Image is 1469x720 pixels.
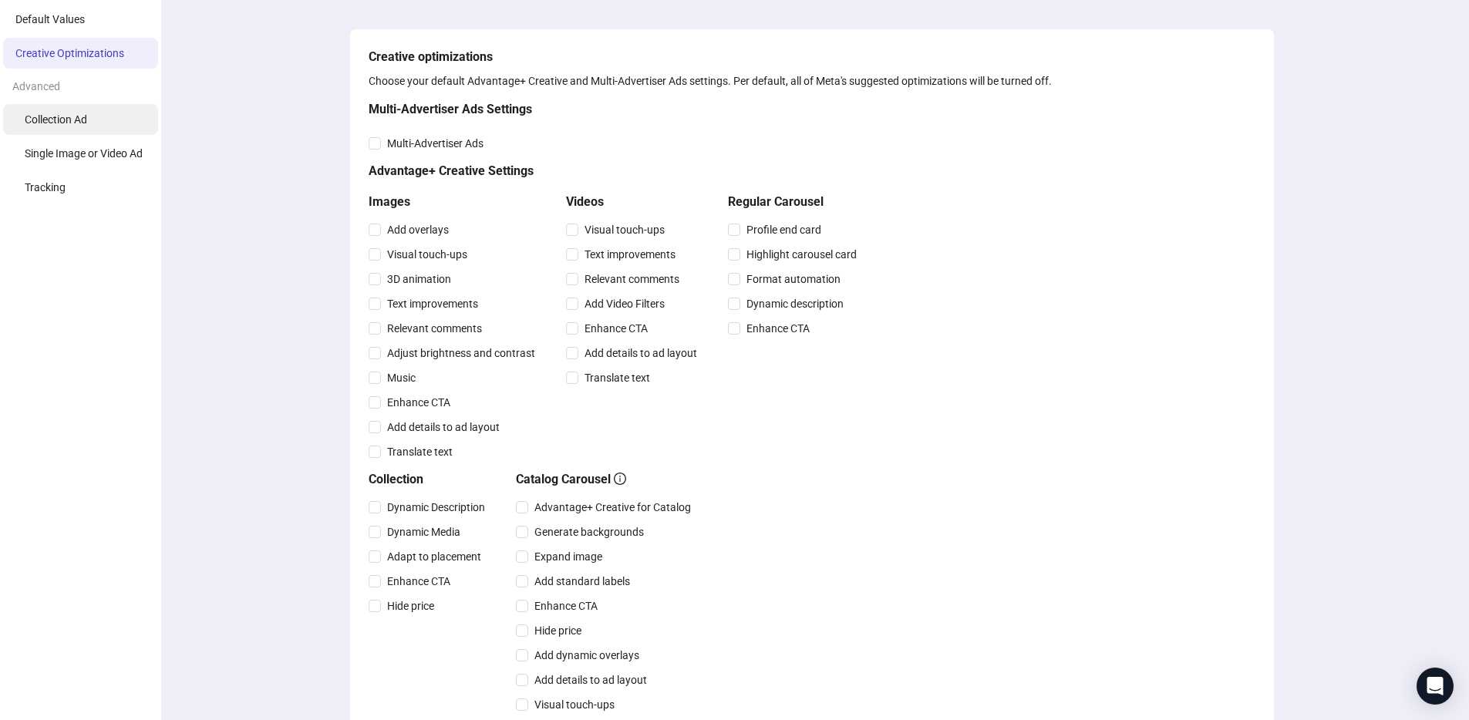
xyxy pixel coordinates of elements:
[381,345,541,362] span: Adjust brightness and contrast
[528,696,621,713] span: Visual touch-ups
[381,394,457,411] span: Enhance CTA
[25,147,143,160] span: Single Image or Video Ad
[528,573,636,590] span: Add standard labels
[381,443,459,460] span: Translate text
[528,548,608,565] span: Expand image
[381,320,488,337] span: Relevant comments
[381,419,506,436] span: Add details to ad layout
[578,246,682,263] span: Text improvements
[740,271,847,288] span: Format automation
[614,473,626,485] span: info-circle
[578,320,654,337] span: Enhance CTA
[740,221,827,238] span: Profile end card
[381,135,490,152] span: Multi-Advertiser Ads
[381,246,473,263] span: Visual touch-ups
[381,369,422,386] span: Music
[728,193,863,211] h5: Regular Carousel
[369,162,863,180] h5: Advantage+ Creative Settings
[369,193,541,211] h5: Images
[15,13,85,25] span: Default Values
[381,221,455,238] span: Add overlays
[25,113,87,126] span: Collection Ad
[381,523,467,540] span: Dynamic Media
[381,295,484,312] span: Text improvements
[369,72,1255,89] div: Choose your default Advantage+ Creative and Multi-Advertiser Ads settings. Per default, all of Me...
[578,345,703,362] span: Add details to ad layout
[566,193,703,211] h5: Videos
[578,221,671,238] span: Visual touch-ups
[528,622,588,639] span: Hide price
[369,48,1255,66] h5: Creative optimizations
[516,470,697,489] h5: Catalog Carousel
[369,470,491,489] h5: Collection
[15,47,124,59] span: Creative Optimizations
[528,647,645,664] span: Add dynamic overlays
[369,100,863,119] h5: Multi-Advertiser Ads Settings
[528,523,650,540] span: Generate backgrounds
[1417,668,1454,705] div: Open Intercom Messenger
[381,499,491,516] span: Dynamic Description
[381,548,487,565] span: Adapt to placement
[740,320,816,337] span: Enhance CTA
[381,271,457,288] span: 3D animation
[381,597,440,614] span: Hide price
[578,295,671,312] span: Add Video Filters
[578,369,656,386] span: Translate text
[528,499,697,516] span: Advantage+ Creative for Catalog
[740,246,863,263] span: Highlight carousel card
[740,295,850,312] span: Dynamic description
[381,573,457,590] span: Enhance CTA
[528,671,653,688] span: Add details to ad layout
[528,597,604,614] span: Enhance CTA
[25,181,66,193] span: Tracking
[578,271,686,288] span: Relevant comments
